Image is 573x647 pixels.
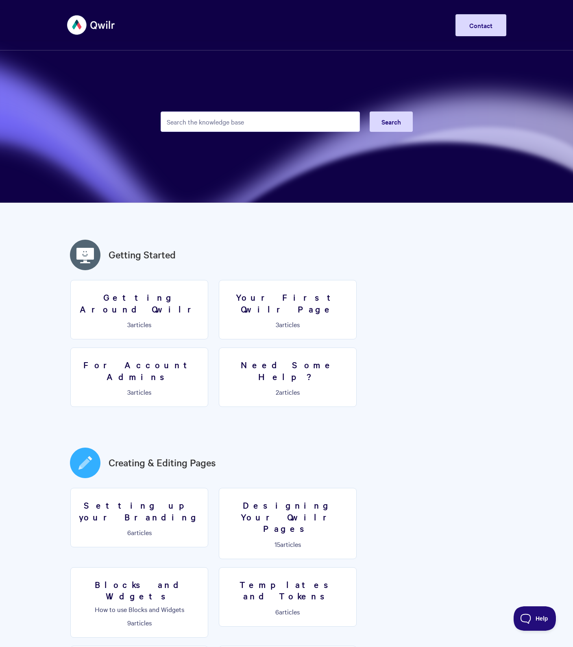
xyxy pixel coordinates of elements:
[76,321,203,328] p: articles
[76,388,203,396] p: articles
[224,291,351,315] h3: Your First Qwilr Page
[224,499,351,534] h3: Designing Your Qwilr Pages
[161,111,360,132] input: Search the knowledge base
[224,540,351,548] p: articles
[275,540,280,549] span: 15
[219,488,357,559] a: Designing Your Qwilr Pages 15articles
[127,528,131,537] span: 6
[127,618,131,627] span: 9
[70,280,208,339] a: Getting Around Qwilr 3articles
[219,348,357,407] a: Need Some Help? 2articles
[127,387,131,396] span: 3
[76,579,203,602] h3: Blocks and Widgets
[224,388,351,396] p: articles
[67,10,115,40] img: Qwilr Help Center
[224,579,351,602] h3: Templates and Tokens
[76,291,203,315] h3: Getting Around Qwilr
[275,607,279,616] span: 6
[70,567,208,638] a: Blocks and Widgets How to use Blocks and Widgets 9articles
[455,14,506,36] a: Contact
[76,529,203,536] p: articles
[109,247,176,262] a: Getting Started
[76,605,203,613] p: How to use Blocks and Widgets
[127,320,131,329] span: 3
[370,111,413,132] button: Search
[224,608,351,615] p: articles
[70,348,208,407] a: For Account Admins 3articles
[276,320,279,329] span: 3
[276,387,279,396] span: 2
[224,321,351,328] p: articles
[109,455,216,470] a: Creating & Editing Pages
[224,359,351,382] h3: Need Some Help?
[219,280,357,339] a: Your First Qwilr Page 3articles
[381,117,401,126] span: Search
[70,488,208,547] a: Setting up your Branding 6articles
[76,499,203,522] h3: Setting up your Branding
[219,567,357,627] a: Templates and Tokens 6articles
[76,619,203,626] p: articles
[76,359,203,382] h3: For Account Admins
[514,606,557,631] iframe: Toggle Customer Support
